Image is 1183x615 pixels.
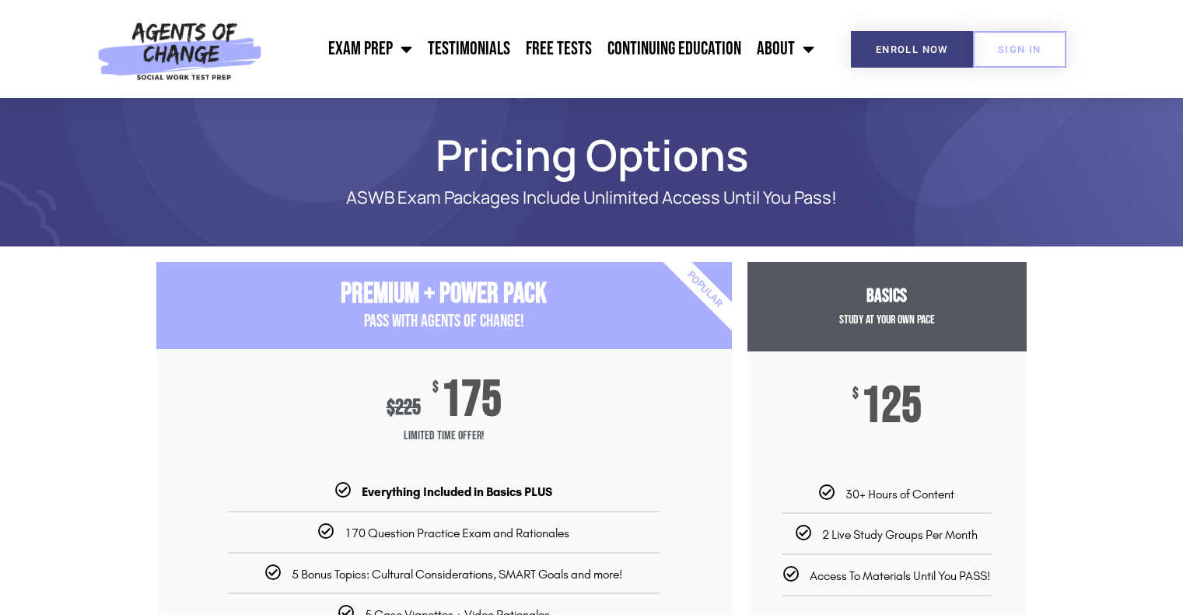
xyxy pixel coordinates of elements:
[839,313,935,327] span: Study at your Own Pace
[998,44,1041,54] span: SIGN IN
[851,31,973,68] a: Enroll Now
[320,30,420,68] a: Exam Prep
[345,526,569,540] span: 170 Question Practice Exam and Rationales
[149,137,1035,173] h1: Pricing Options
[749,30,822,68] a: About
[292,567,622,582] span: 5 Bonus Topics: Cultural Considerations, SMART Goals and more!
[822,527,978,542] span: 2 Live Study Groups Per Month
[387,395,421,421] div: 225
[441,380,502,421] span: 175
[861,386,922,427] span: 125
[432,380,439,396] span: $
[156,278,732,311] h3: Premium + Power Pack
[270,30,822,68] nav: Menu
[387,395,395,421] span: $
[876,44,948,54] span: Enroll Now
[518,30,600,68] a: Free Tests
[747,285,1027,308] h3: Basics
[852,386,859,402] span: $
[156,421,732,452] span: Limited Time Offer!
[211,188,973,208] p: ASWB Exam Packages Include Unlimited Access Until You Pass!
[810,568,990,583] span: Access To Materials Until You PASS!
[973,31,1066,68] a: SIGN IN
[600,30,749,68] a: Continuing Education
[845,487,954,501] span: 30+ Hours of Content
[614,200,794,379] div: Popular
[362,484,552,499] b: Everything Included in Basics PLUS
[420,30,518,68] a: Testimonials
[364,311,524,332] span: PASS with AGENTS OF CHANGE!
